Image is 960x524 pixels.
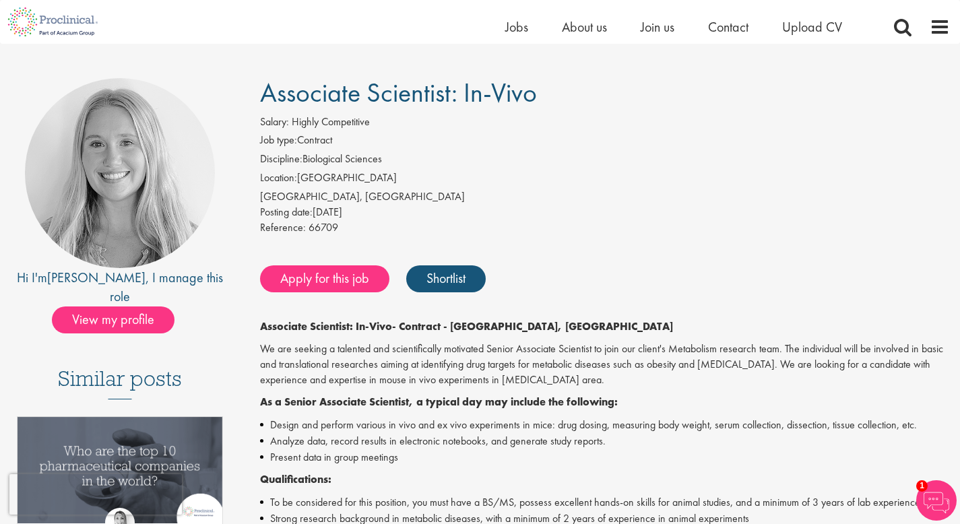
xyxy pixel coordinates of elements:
[505,18,528,36] a: Jobs
[782,18,842,36] a: Upload CV
[392,319,673,333] strong: - Contract - [GEOGRAPHIC_DATA], [GEOGRAPHIC_DATA]
[260,152,950,170] li: Biological Sciences
[260,433,950,449] li: Analyze data, record results in electronic notebooks, and generate study reports.
[47,269,146,286] a: [PERSON_NAME]
[260,189,950,205] div: [GEOGRAPHIC_DATA], [GEOGRAPHIC_DATA]
[260,494,950,511] li: To be considered for this position, you must have a BS/MS, possess excellent hands-on skills for ...
[260,75,537,110] span: Associate Scientist: In-Vivo
[916,480,957,521] img: Chatbot
[58,367,182,399] h3: Similar posts
[260,265,389,292] a: Apply for this job
[260,319,392,333] strong: Associate Scientist: In-Vivo
[916,480,928,492] span: 1
[9,474,182,515] iframe: reCAPTCHA
[260,133,297,148] label: Job type:
[18,417,222,523] img: Top 10 pharmaceutical companies in the world 2025
[52,309,188,327] a: View my profile
[406,265,486,292] a: Shortlist
[260,341,950,388] p: We are seeking a talented and scientifically motivated Senior Associate Scientist to join our cli...
[260,205,950,220] div: [DATE]
[260,152,302,167] label: Discipline:
[260,417,950,433] li: Design and perform various in vivo and ex vivo experiments in mice: drug dosing, measuring body w...
[260,170,297,186] label: Location:
[10,268,230,306] div: Hi I'm , I manage this role
[260,114,289,130] label: Salary:
[260,205,313,219] span: Posting date:
[292,114,370,129] span: Highly Competitive
[25,78,215,268] img: imeage of recruiter Shannon Briggs
[309,220,338,234] span: 66709
[260,472,331,486] strong: Qualifications:
[260,449,950,465] li: Present data in group meetings
[260,133,950,152] li: Contract
[260,170,950,189] li: [GEOGRAPHIC_DATA]
[52,306,174,333] span: View my profile
[708,18,748,36] a: Contact
[641,18,674,36] a: Join us
[562,18,607,36] a: About us
[260,395,618,409] strong: As a Senior Associate Scientist, a typical day may include the following:
[260,220,306,236] label: Reference:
